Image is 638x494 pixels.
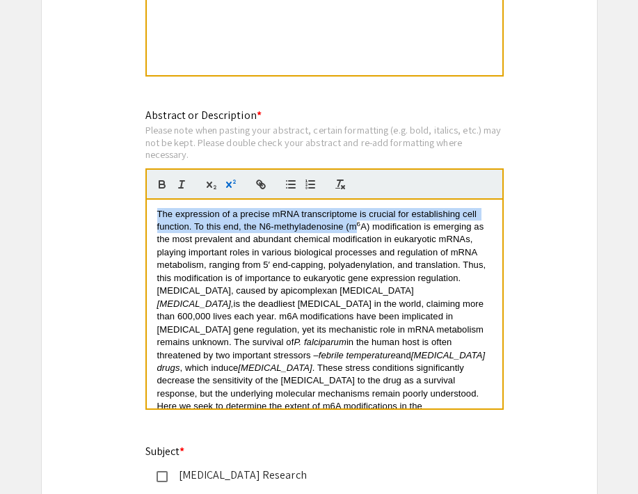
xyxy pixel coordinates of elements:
[357,220,361,228] sup: 6
[10,431,59,484] iframe: Chat
[157,298,486,347] span: is the deadliest [MEDICAL_DATA] in the world, claiming more than 600,000 lives each year. m6A mod...
[234,337,294,347] span: The survival of
[168,467,460,484] div: [MEDICAL_DATA] Research
[145,108,262,122] mat-label: Abstract or Description
[294,337,346,347] em: P. falciparum
[319,350,396,360] em: febrile temperature
[157,298,234,309] em: [MEDICAL_DATA],
[238,362,312,373] em: [MEDICAL_DATA]
[157,209,479,232] span: The expression of a precise mRNA transcriptome is crucial for establishing cell function. To this...
[157,350,488,373] em: [MEDICAL_DATA] drugs
[145,124,504,161] div: Please note when pasting your abstract, certain formatting (e.g. bold, italics, etc.) may not be ...
[157,362,493,450] span: . These stress conditions significantly decrease the sensitivity of the [MEDICAL_DATA] to the dru...
[157,337,455,360] span: in the human host is often threatened by two important stressors –
[180,362,239,373] span: , which induce
[145,444,185,459] mat-label: Subject
[396,350,411,360] span: and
